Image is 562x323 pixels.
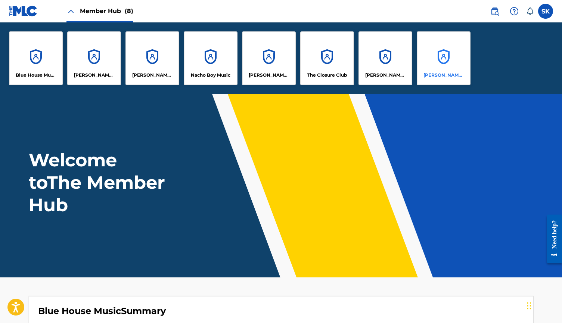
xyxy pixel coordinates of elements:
a: AccountsNacho Boy Music [184,31,237,85]
div: User Menu [538,4,553,19]
img: MLC Logo [9,6,38,16]
p: Travis Blaine Music [423,72,464,79]
a: Accounts[PERSON_NAME], ELSEWHERE [242,31,296,85]
p: Tony Anderson Music [365,72,406,79]
span: (8) [125,7,133,15]
a: Accounts[PERSON_NAME] Music Publishing [67,31,121,85]
div: Help [507,4,522,19]
p: Blue House Music [16,72,56,79]
p: Clint Hudson Music [132,72,173,79]
p: Nacho Boy Music [191,72,230,79]
p: Busekrus Music Publishing [74,72,115,79]
iframe: Resource Center [541,207,562,271]
h1: Welcome to The Member Hub [29,149,168,216]
a: Public Search [487,4,502,19]
p: SETH, ELSEWHERE [249,72,289,79]
a: Accounts[PERSON_NAME] Music [125,31,179,85]
a: Accounts[PERSON_NAME] Music [358,31,412,85]
p: The Closure Club [307,72,347,79]
h4: Blue House Music [38,305,166,317]
a: AccountsBlue House Music [9,31,63,85]
img: search [490,7,499,16]
img: help [510,7,519,16]
div: Drag [527,295,531,317]
div: Notifications [526,7,534,15]
a: AccountsThe Closure Club [300,31,354,85]
a: Accounts[PERSON_NAME] Music [417,31,471,85]
span: Member Hub [80,7,133,15]
img: Close [66,7,75,16]
iframe: Chat Widget [525,287,562,323]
